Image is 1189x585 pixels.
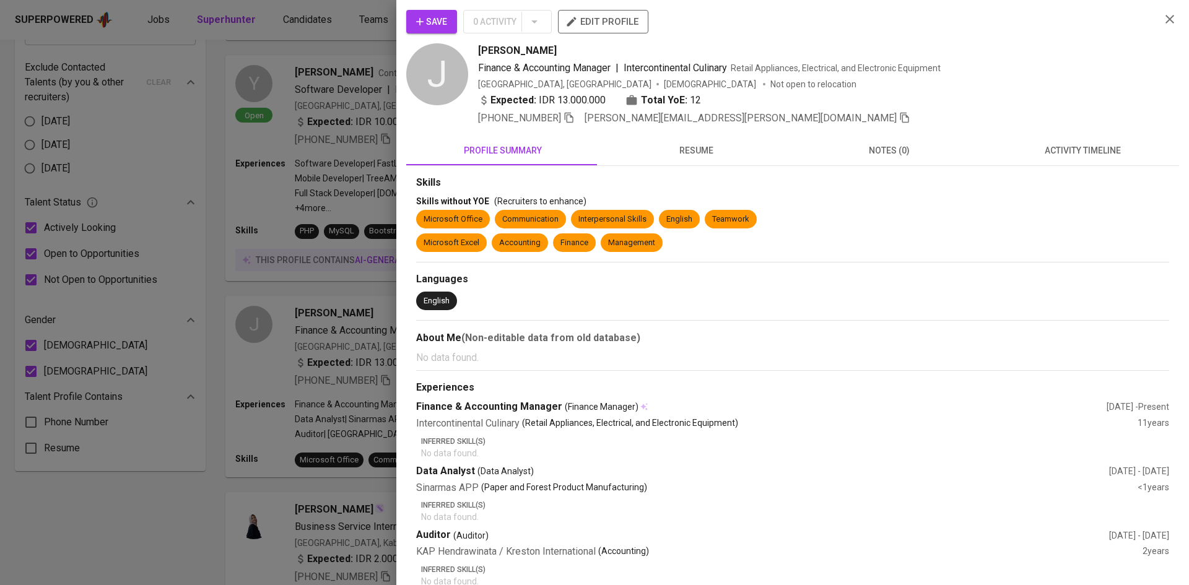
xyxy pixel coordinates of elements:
div: Finance [560,237,588,249]
span: resume [607,143,785,158]
div: Accounting [499,237,541,249]
div: Interpersonal Skills [578,214,647,225]
div: Data Analyst [416,464,1109,479]
div: Communication [502,214,559,225]
div: Languages [416,272,1169,287]
span: [DEMOGRAPHIC_DATA] [664,78,758,90]
p: (Accounting) [598,545,649,559]
button: edit profile [558,10,648,33]
div: Auditor [416,528,1109,542]
div: J [406,43,468,105]
span: edit profile [568,14,638,30]
p: No data found. [421,447,1169,459]
div: 11 years [1138,417,1169,431]
div: Finance & Accounting Manager [416,400,1107,414]
span: notes (0) [800,143,978,158]
span: | [616,61,619,76]
div: KAP Hendrawinata / Kreston International [416,545,1143,559]
p: Inferred Skill(s) [421,500,1169,511]
b: (Non-editable data from old database) [461,332,640,344]
span: Intercontinental Culinary [624,62,727,74]
p: No data found. [421,511,1169,523]
b: Total YoE: [641,93,687,108]
span: [PERSON_NAME][EMAIL_ADDRESS][PERSON_NAME][DOMAIN_NAME] [585,112,897,124]
button: Save [406,10,457,33]
span: (Recruiters to enhance) [494,196,586,206]
div: [DATE] - [DATE] [1109,465,1169,477]
p: Inferred Skill(s) [421,564,1169,575]
p: No data found. [416,350,1169,365]
span: Finance & Accounting Manager [478,62,611,74]
span: (Auditor) [453,529,489,542]
div: English [666,214,692,225]
div: [GEOGRAPHIC_DATA], [GEOGRAPHIC_DATA] [478,78,651,90]
b: Expected: [490,93,536,108]
p: Not open to relocation [770,78,856,90]
div: Microsoft Office [424,214,482,225]
p: Inferred Skill(s) [421,436,1169,447]
div: Sinarmas APP [416,481,1138,495]
p: (Retail Appliances, Electrical, and Electronic Equipment) [522,417,738,431]
span: Skills without YOE [416,196,489,206]
div: 2 years [1143,545,1169,559]
div: [DATE] - Present [1107,401,1169,413]
a: edit profile [558,16,648,26]
span: (Finance Manager) [565,401,638,413]
div: Microsoft Excel [424,237,479,249]
div: Experiences [416,381,1169,395]
span: profile summary [414,143,592,158]
div: Teamwork [712,214,749,225]
div: IDR 13.000.000 [478,93,606,108]
span: Retail Appliances, Electrical, and Electronic Equipment [731,63,941,73]
span: Save [416,14,447,30]
div: <1 years [1138,481,1169,495]
div: Management [608,237,655,249]
div: Intercontinental Culinary [416,417,1138,431]
div: About Me [416,331,1169,345]
span: 12 [690,93,701,108]
span: (Data Analyst) [477,465,534,477]
div: English [424,295,450,307]
div: [DATE] - [DATE] [1109,529,1169,542]
span: [PERSON_NAME] [478,43,557,58]
span: activity timeline [993,143,1172,158]
span: [PHONE_NUMBER] [478,112,561,124]
div: Skills [416,176,1169,190]
p: (Paper and Forest Product Manufacturing) [481,481,647,495]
